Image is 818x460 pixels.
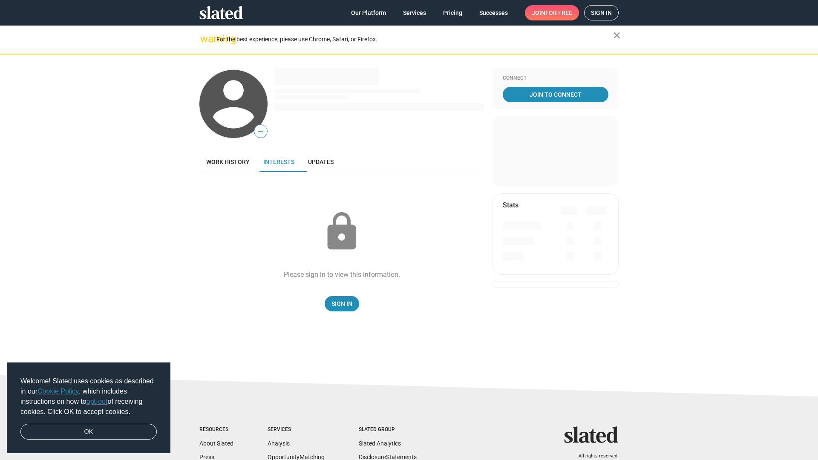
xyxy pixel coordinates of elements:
a: Successes [472,5,515,20]
a: Updates [301,152,340,172]
span: Sign in [591,6,612,20]
span: for free [545,5,572,20]
mat-icon: warning [200,34,210,44]
mat-icon: lock [320,210,363,253]
a: Work history [199,152,256,172]
a: dismiss cookie message [20,424,157,440]
span: Work history [206,158,250,165]
span: Welcome! Slated uses cookies as described in our , which includes instructions on how to of recei... [20,376,157,417]
span: Sign In [331,296,352,311]
a: Services [396,5,433,20]
span: Successes [479,5,508,20]
a: Analysis [268,440,290,447]
span: Join To Connect [504,87,607,102]
span: Updates [308,158,334,165]
div: Services [268,426,325,433]
a: Joinfor free [525,5,579,20]
div: cookieconsent [7,362,170,454]
a: About Slated [199,440,233,447]
span: — [254,126,267,137]
span: Interests [263,158,294,165]
mat-icon: close [612,30,622,40]
a: Join To Connect [503,87,608,102]
div: Slated Group [359,426,417,433]
a: Interests [256,152,301,172]
div: For the best experience, please use Chrome, Safari, or Firefox. [216,34,613,45]
a: Sign in [584,5,619,20]
div: Resources [199,426,233,433]
a: Our Platform [344,5,393,20]
span: Pricing [443,5,462,20]
div: Connect [503,75,608,82]
span: Join [532,5,572,20]
span: Services [403,5,426,20]
a: Sign In [325,296,359,311]
a: opt-out [86,398,108,405]
span: Our Platform [351,5,386,20]
a: Slated Analytics [359,440,401,447]
mat-card-title: Stats [503,201,518,210]
a: Cookie Policy [37,388,79,395]
div: Please sign in to view this information. [284,270,400,279]
a: Pricing [436,5,469,20]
